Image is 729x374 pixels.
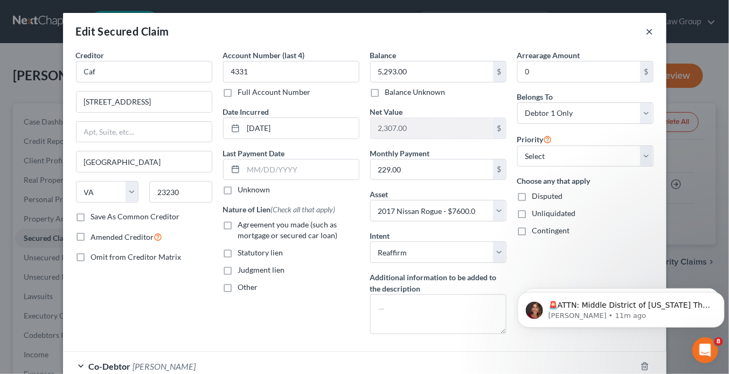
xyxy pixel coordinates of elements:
div: $ [493,160,506,180]
div: $ [640,61,653,82]
input: Enter zip... [149,181,212,203]
input: 0.00 [518,61,640,82]
input: MM/DD/YYYY [244,160,359,180]
span: Other [238,282,258,292]
input: 0.00 [371,160,493,180]
input: Enter city... [77,151,212,172]
input: MM/DD/YYYY [244,118,359,138]
input: 0.00 [371,61,493,82]
span: Statutory lien [238,248,283,257]
span: Unliquidated [532,209,576,218]
label: Account Number (last 4) [223,50,305,61]
span: Disputed [532,191,563,200]
span: Belongs To [517,92,553,101]
iframe: Intercom live chat [692,337,718,363]
span: Asset [370,190,388,199]
label: Balance [370,50,397,61]
input: Apt, Suite, etc... [77,122,212,142]
label: Save As Common Creditor [91,211,180,222]
span: Contingent [532,226,570,235]
label: Full Account Number [238,87,311,98]
label: Last Payment Date [223,148,285,159]
span: 8 [714,337,723,346]
span: Co-Debtor [89,361,131,371]
label: Additional information to be added to the description [370,272,506,294]
input: Enter address... [77,92,212,112]
label: Priority [517,133,552,146]
span: Judgment lien [238,265,285,274]
label: Date Incurred [223,106,269,117]
span: (Check all that apply) [271,205,336,214]
label: Unknown [238,184,270,195]
div: $ [493,118,506,138]
label: Net Value [370,106,403,117]
input: XXXX [223,61,359,82]
label: Nature of Lien [223,204,336,215]
label: Balance Unknown [385,87,446,98]
input: Search creditor by name... [76,61,212,82]
div: Edit Secured Claim [76,24,169,39]
label: Intent [370,230,390,241]
button: × [646,25,654,38]
span: Creditor [76,51,105,60]
label: Arrearage Amount [517,50,580,61]
input: 0.00 [371,118,493,138]
label: Monthly Payment [370,148,430,159]
div: $ [493,61,506,82]
label: Choose any that apply [517,175,654,186]
iframe: Intercom notifications message [513,269,729,345]
span: Amended Creditor [91,232,154,241]
span: [PERSON_NAME] [133,361,196,371]
span: Agreement you made (such as mortgage or secured car loan) [238,220,338,240]
span: Omit from Creditor Matrix [91,252,182,261]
